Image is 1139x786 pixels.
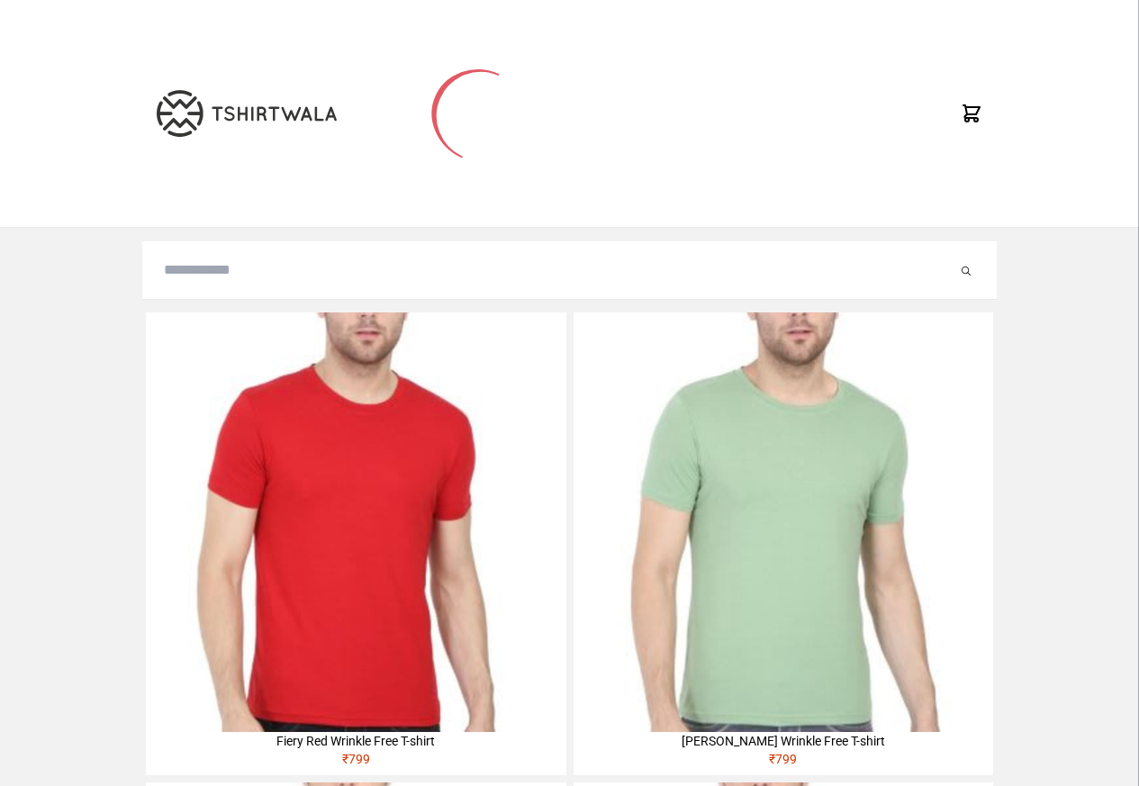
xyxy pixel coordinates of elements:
div: ₹ 799 [146,750,565,775]
img: 4M6A2211-320x320.jpg [574,312,993,732]
a: [PERSON_NAME] Wrinkle Free T-shirt₹799 [574,312,993,775]
img: 4M6A2225-320x320.jpg [146,312,565,732]
div: [PERSON_NAME] Wrinkle Free T-shirt [574,732,993,750]
a: Fiery Red Wrinkle Free T-shirt₹799 [146,312,565,775]
img: TW-LOGO-400-104.png [157,90,337,137]
button: Submit your search query. [957,259,975,281]
div: Fiery Red Wrinkle Free T-shirt [146,732,565,750]
div: ₹ 799 [574,750,993,775]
